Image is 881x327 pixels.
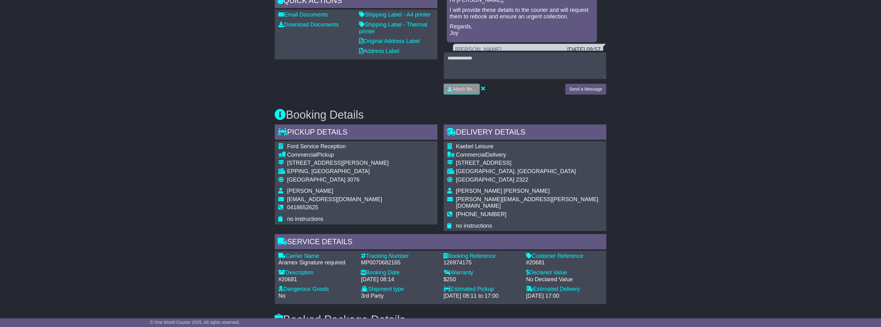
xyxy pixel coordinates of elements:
[279,12,328,18] a: Email Documents
[444,259,520,266] div: 126974175
[526,253,603,260] div: Customer Reference
[444,253,520,260] div: Booking Reference
[456,46,502,53] a: [PERSON_NAME]
[287,152,317,158] span: Commercial
[150,320,240,325] span: © One World Courier 2025. All rights reserved.
[456,168,603,175] div: [GEOGRAPHIC_DATA], [GEOGRAPHIC_DATA]
[275,109,606,121] h3: Booking Details
[456,211,507,217] span: [PHONE_NUMBER]
[456,177,515,183] span: [GEOGRAPHIC_DATA]
[444,286,520,293] div: Estimated Pickup
[279,253,355,260] div: Carrier Name
[456,196,599,209] span: [PERSON_NAME][EMAIL_ADDRESS][PERSON_NAME][DOMAIN_NAME]
[456,223,492,229] span: no instructions
[361,269,438,276] div: Booking Date
[361,253,438,260] div: Tracking Number
[456,188,550,194] span: [PERSON_NAME] [PERSON_NAME]
[456,143,494,149] span: Kaebel Leisure
[279,21,339,28] a: Download Documents
[279,269,355,276] div: Description
[287,196,382,202] span: [EMAIL_ADDRESS][DOMAIN_NAME]
[567,46,601,53] div: [DATE] 09:57
[359,38,420,44] a: Original Address Label
[361,286,438,293] div: Shipment type
[275,234,606,251] div: Service Details
[287,152,389,159] div: Pickup
[287,216,323,222] span: no instructions
[279,286,355,293] div: Dangerous Goods
[526,286,603,293] div: Estimated Delivery
[287,188,333,194] span: [PERSON_NAME]
[279,276,355,283] div: #20681
[279,293,286,299] span: No
[444,293,520,300] div: [DATE] 08:11 to 17:00
[526,259,603,266] div: #20681
[361,259,438,266] div: MP0070682165
[526,276,603,283] div: No Declared Value
[450,7,594,20] p: I will provide these details to the courier and will request them to rebook and ensure an urgent ...
[526,293,603,300] div: [DATE] 17:00
[287,168,389,175] div: EPPING, [GEOGRAPHIC_DATA]
[456,160,603,167] div: [STREET_ADDRESS]
[347,177,360,183] span: 3076
[456,152,603,159] div: Delivery
[287,177,346,183] span: [GEOGRAPHIC_DATA]
[456,152,486,158] span: Commercial
[279,259,355,266] div: Aramex Signature required
[444,269,520,276] div: Warranty
[359,21,428,35] a: Shipping Label - Thermal printer
[359,48,400,54] a: Address Label
[565,84,606,95] button: Send a Message
[287,143,346,149] span: Ford Service Reception
[275,314,606,326] h3: Booked Package Details
[287,204,318,211] span: 0418652625
[526,269,603,276] div: Declared Value
[359,12,431,18] a: Shipping Label - A4 printer
[361,293,384,299] span: 3rd Party
[287,160,389,167] div: [STREET_ADDRESS][PERSON_NAME]
[444,276,520,283] div: $250
[444,125,606,141] div: Delivery Details
[450,23,594,37] p: Regards, Joy
[516,177,529,183] span: 2322
[275,125,438,141] div: Pickup Details
[361,276,438,283] div: [DATE] 08:14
